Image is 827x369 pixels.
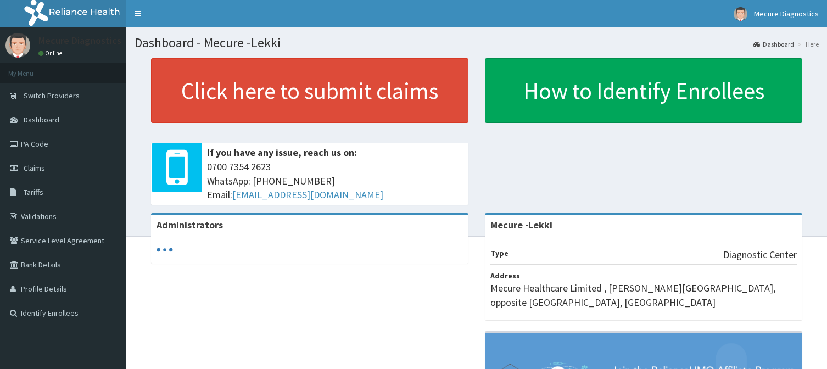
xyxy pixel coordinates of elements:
[753,40,794,49] a: Dashboard
[151,58,468,123] a: Click here to submit claims
[795,40,819,49] li: Here
[5,33,30,58] img: User Image
[24,187,43,197] span: Tariffs
[207,160,463,202] span: 0700 7354 2623 WhatsApp: [PHONE_NUMBER] Email:
[490,219,552,231] strong: Mecure -Lekki
[490,271,520,281] b: Address
[157,219,223,231] b: Administrators
[207,146,357,159] b: If you have any issue, reach us on:
[754,9,819,19] span: Mecure Diagnostics
[38,49,65,57] a: Online
[723,248,797,262] p: Diagnostic Center
[24,163,45,173] span: Claims
[490,281,797,309] p: Mecure Healthcare Limited , [PERSON_NAME][GEOGRAPHIC_DATA], opposite [GEOGRAPHIC_DATA], [GEOGRAPH...
[232,188,383,201] a: [EMAIL_ADDRESS][DOMAIN_NAME]
[490,248,509,258] b: Type
[157,242,173,258] svg: audio-loading
[24,115,59,125] span: Dashboard
[734,7,747,21] img: User Image
[135,36,819,50] h1: Dashboard - Mecure -Lekki
[24,91,80,100] span: Switch Providers
[485,58,802,123] a: How to Identify Enrollees
[38,36,121,46] p: Mecure Diagnostics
